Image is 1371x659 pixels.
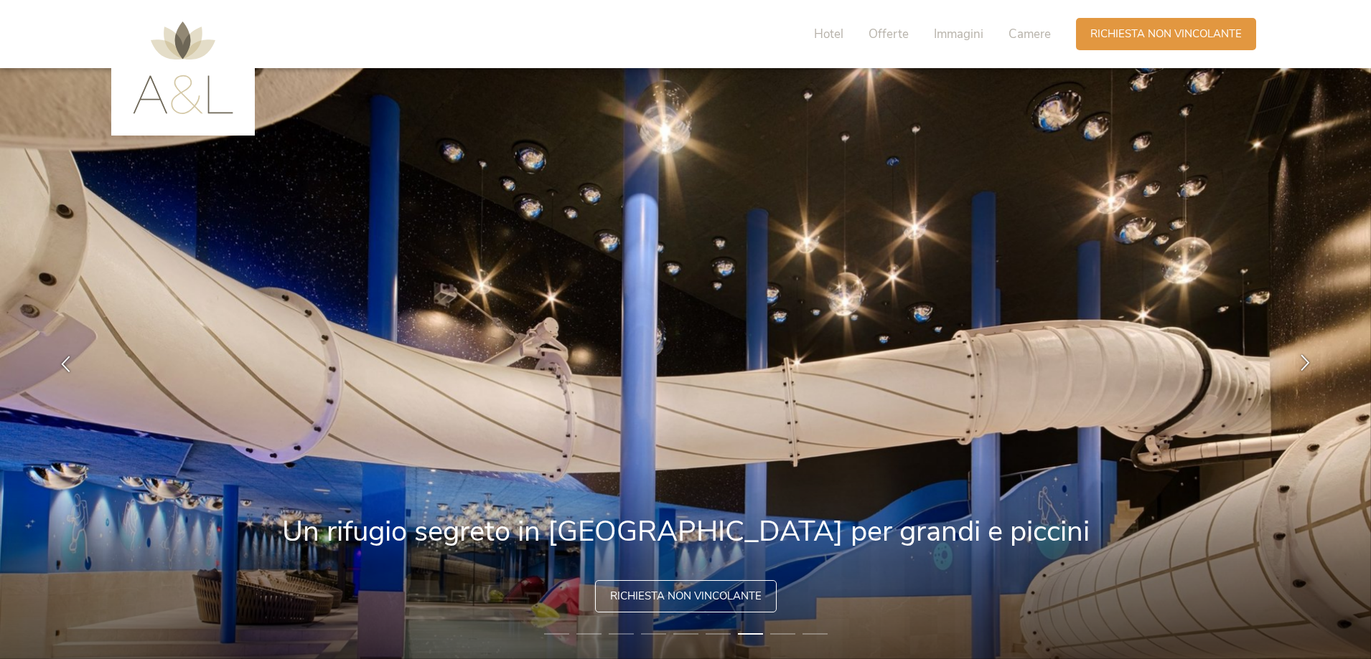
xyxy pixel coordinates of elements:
span: Camere [1009,26,1051,42]
span: Hotel [814,26,843,42]
span: Immagini [934,26,983,42]
span: Richiesta non vincolante [610,589,762,604]
span: Offerte [869,26,909,42]
span: Richiesta non vincolante [1090,27,1242,42]
img: AMONTI & LUNARIS Wellnessresort [133,22,233,114]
